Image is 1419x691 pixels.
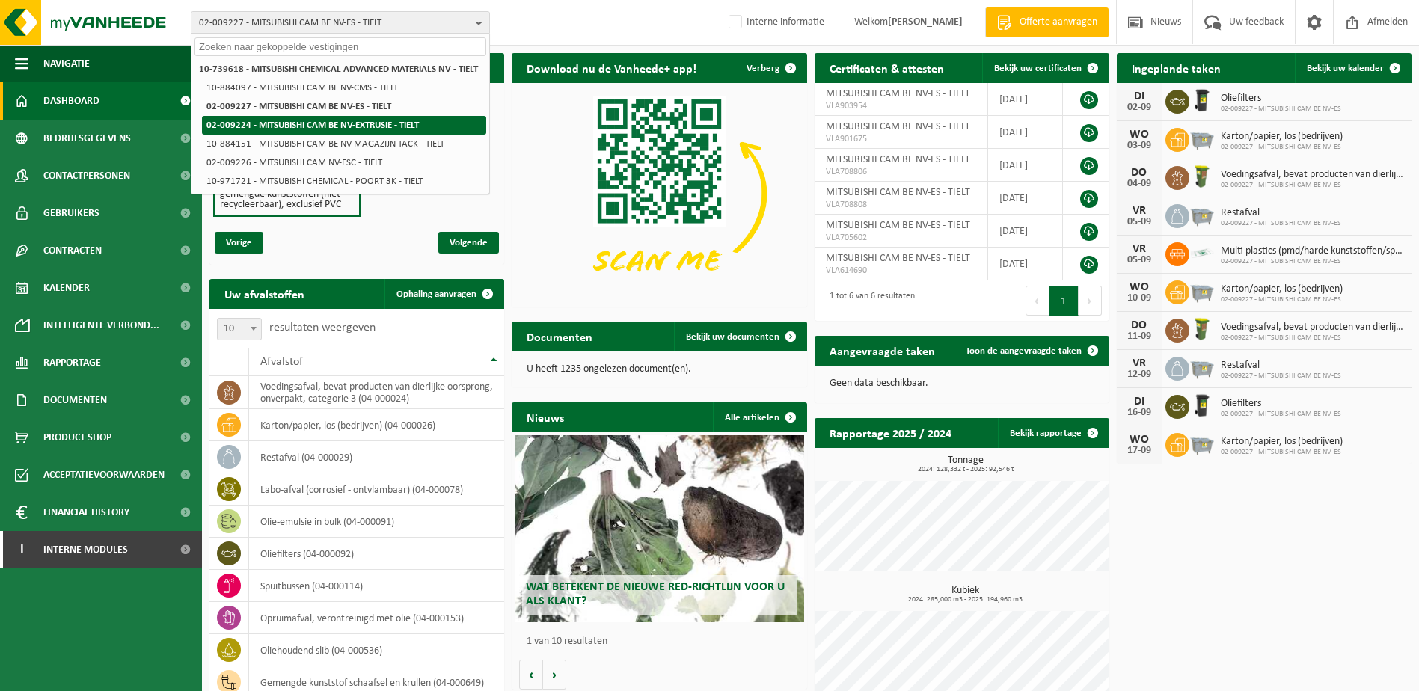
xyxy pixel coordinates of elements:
[220,189,354,210] h4: gemengde kunststoffen (niet-recycleerbaar), exclusief PVC
[1189,431,1215,456] img: WB-2500-GAL-GY-01
[43,120,131,157] span: Bedrijfsgegevens
[199,12,470,34] span: 02-009227 - MITSUBISHI CAM BE NV-ES - TIELT
[1221,105,1341,114] span: 02-009227 - MITSUBISHI CAM BE NV-ES
[1124,357,1154,369] div: VR
[1124,281,1154,293] div: WO
[1221,169,1404,181] span: Voedingsafval, bevat producten van dierlijke oorsprong, onverpakt, categorie 3
[988,182,1063,215] td: [DATE]
[1189,240,1215,265] img: LP-SK-00500-LPE-16
[1189,316,1215,342] img: WB-0060-HPE-GN-50
[202,153,486,172] li: 02-009226 - MITSUBISHI CAM NV-ESC - TIELT
[826,199,976,211] span: VLA708808
[1221,93,1341,105] span: Oliefilters
[1221,322,1404,334] span: Voedingsafval, bevat producten van dierlijke oorsprong, onverpakt, categorie 3
[826,88,970,99] span: MITSUBISHI CAM BE NV-ES - TIELT
[1189,87,1215,113] img: WB-0240-HPE-BK-01
[815,418,966,447] h2: Rapportage 2025 / 2024
[826,154,970,165] span: MITSUBISHI CAM BE NV-ES - TIELT
[1189,393,1215,418] img: WB-0240-HPE-BK-01
[191,11,490,34] button: 02-009227 - MITSUBISHI CAM BE NV-ES - TIELT
[1124,369,1154,380] div: 12-09
[260,356,303,368] span: Afvalstof
[982,53,1108,83] a: Bekijk uw certificaten
[1117,53,1236,82] h2: Ingeplande taken
[249,506,504,538] td: olie-emulsie in bulk (04-000091)
[249,473,504,506] td: labo-afval (corrosief - ontvlambaar) (04-000078)
[43,157,130,194] span: Contactpersonen
[686,332,779,342] span: Bekijk uw documenten
[396,289,476,299] span: Ophaling aanvragen
[1221,398,1341,410] span: Oliefilters
[249,376,504,409] td: voedingsafval, bevat producten van dierlijke oorsprong, onverpakt, categorie 3 (04-000024)
[1189,354,1215,380] img: WB-2500-GAL-GY-01
[43,82,99,120] span: Dashboard
[1124,205,1154,217] div: VR
[826,232,976,244] span: VLA705602
[249,538,504,570] td: oliefilters (04-000092)
[1124,102,1154,113] div: 02-09
[202,135,486,153] li: 10-884151 - MITSUBISHI CAM BE NV-MAGAZIJN TACK - TIELT
[519,660,543,690] button: Vorige
[1221,219,1341,228] span: 02-009227 - MITSUBISHI CAM BE NV-ES
[43,194,99,232] span: Gebruikers
[1221,360,1341,372] span: Restafval
[43,232,102,269] span: Contracten
[830,378,1094,389] p: Geen data beschikbaar.
[512,402,579,432] h2: Nieuws
[966,346,1082,356] span: Toon de aangevraagde taken
[249,409,504,441] td: karton/papier, los (bedrijven) (04-000026)
[43,494,129,531] span: Financial History
[826,100,976,112] span: VLA903954
[988,248,1063,280] td: [DATE]
[822,284,915,317] div: 1 tot 6 van 6 resultaten
[1221,295,1343,304] span: 02-009227 - MITSUBISHI CAM BE NV-ES
[1221,334,1404,343] span: 02-009227 - MITSUBISHI CAM BE NV-ES
[1124,408,1154,418] div: 16-09
[826,121,970,132] span: MITSUBISHI CAM BE NV-ES - TIELT
[217,318,262,340] span: 10
[1221,448,1343,457] span: 02-009227 - MITSUBISHI CAM BE NV-ES
[202,97,486,116] li: 02-009227 - MITSUBISHI CAM BE NV-ES - TIELT
[43,531,128,568] span: Interne modules
[1124,396,1154,408] div: DI
[384,279,503,309] a: Ophaling aanvragen
[713,402,806,432] a: Alle artikelen
[1189,126,1215,151] img: WB-2500-GAL-GY-01
[988,149,1063,182] td: [DATE]
[822,466,1109,473] span: 2024: 128,332 t - 2025: 92,546 t
[826,133,976,145] span: VLA901675
[1016,15,1101,30] span: Offerte aanvragen
[512,322,607,351] h2: Documenten
[215,232,263,254] span: Vorige
[1189,278,1215,304] img: WB-2500-GAL-GY-01
[1124,434,1154,446] div: WO
[249,441,504,473] td: restafval (04-000029)
[1295,53,1410,83] a: Bekijk uw kalender
[1221,181,1404,190] span: 02-009227 - MITSUBISHI CAM BE NV-ES
[674,322,806,351] a: Bekijk uw documenten
[202,79,486,97] li: 10-884097 - MITSUBISHI CAM BE NV-CMS - TIELT
[822,586,1109,604] h3: Kubiek
[1221,131,1343,143] span: Karton/papier, los (bedrijven)
[1221,410,1341,419] span: 02-009227 - MITSUBISHI CAM BE NV-ES
[1124,319,1154,331] div: DO
[43,307,159,344] span: Intelligente verbond...
[826,253,970,264] span: MITSUBISHI CAM BE NV-ES - TIELT
[826,187,970,198] span: MITSUBISHI CAM BE NV-ES - TIELT
[1124,446,1154,456] div: 17-09
[527,636,799,647] p: 1 van 10 resultaten
[1124,129,1154,141] div: WO
[988,116,1063,149] td: [DATE]
[1189,202,1215,227] img: WB-2500-GAL-GY-01
[815,53,959,82] h2: Certificaten & attesten
[747,64,779,73] span: Verberg
[206,120,419,130] strong: 02-009224 - MITSUBISHI CAM BE NV-EXTRUSIE - TIELT
[994,64,1082,73] span: Bekijk uw certificaten
[1221,207,1341,219] span: Restafval
[998,418,1108,448] a: Bekijk rapportage
[199,64,478,74] strong: 10-739618 - MITSUBISHI CHEMICAL ADVANCED MATERIALS NV - TIELT
[1221,372,1341,381] span: 02-009227 - MITSUBISHI CAM BE NV-ES
[249,570,504,602] td: spuitbussen (04-000114)
[1124,179,1154,189] div: 04-09
[512,53,711,82] h2: Download nu de Vanheede+ app!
